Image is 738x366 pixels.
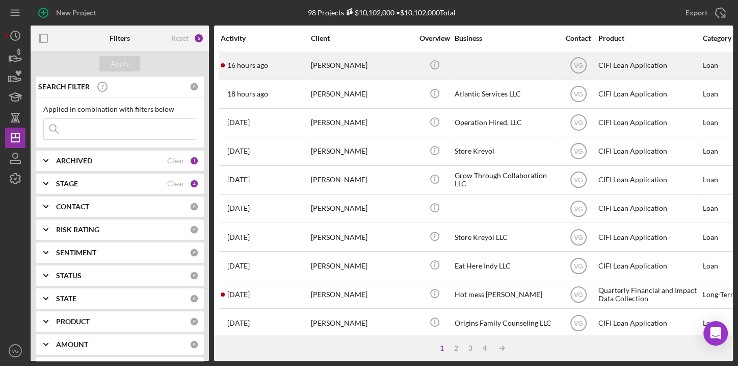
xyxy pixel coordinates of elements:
div: Reset [171,34,189,42]
div: CIFI Loan Application [598,309,700,336]
b: STATUS [56,272,82,280]
div: [PERSON_NAME] [311,252,413,279]
div: Applied in combination with filters below [43,105,196,113]
div: CIFI Loan Application [598,195,700,222]
div: [PERSON_NAME] [311,195,413,222]
time: 2025-09-11 15:06 [227,319,250,327]
div: 98 Projects • $10,102,000 Total [308,8,456,17]
time: 2025-09-25 03:43 [227,118,250,127]
div: 0 [190,294,199,303]
text: VG [574,91,583,98]
div: 4 [190,179,199,188]
b: AMOUNT [56,340,88,349]
div: Overview [415,34,454,42]
div: [PERSON_NAME] [311,166,413,193]
div: CIFI Loan Application [598,166,700,193]
button: Apply [99,56,140,71]
b: STATE [56,295,76,303]
b: RISK RATING [56,226,99,234]
div: 0 [190,340,199,349]
div: Operation Hired, LLC [455,109,557,136]
text: VG [574,119,583,127]
div: Grow Through Collaboration LLC [455,166,557,193]
div: Apply [111,56,129,71]
div: [PERSON_NAME] [311,52,413,79]
b: SEARCH FILTER [38,83,90,91]
div: [PERSON_NAME] [311,81,413,108]
div: [PERSON_NAME] [311,224,413,251]
b: SENTIMENT [56,249,96,257]
b: PRODUCT [56,318,90,326]
div: CIFI Loan Application [598,138,700,165]
text: VG [574,177,583,184]
div: Contact [559,34,597,42]
div: 0 [190,271,199,280]
div: Store Kreyol [455,138,557,165]
time: 2025-09-16 01:08 [227,262,250,270]
div: CIFI Loan Application [598,224,700,251]
div: $10,102,000 [344,8,394,17]
div: [PERSON_NAME] [311,109,413,136]
text: VG [574,262,583,270]
div: CIFI Loan Application [598,252,700,279]
div: Open Intercom Messenger [703,321,728,346]
div: Export [686,3,707,23]
time: 2025-09-24 19:17 [227,147,250,155]
div: Clear [167,180,184,188]
div: Product [598,34,700,42]
time: 2025-10-08 21:31 [227,61,268,69]
div: 1 [435,344,449,352]
div: Clear [167,157,184,165]
button: New Project [31,3,106,23]
div: Atlantic Services LLC [455,81,557,108]
div: 0 [190,317,199,326]
div: 5 [194,33,204,43]
b: CONTACT [56,203,89,211]
div: [PERSON_NAME] [311,138,413,165]
text: VG [574,62,583,69]
time: 2025-09-19 18:21 [227,233,250,241]
div: Quarterly Financial and Impact Data Collection [598,281,700,308]
text: VG [574,205,583,212]
div: [PERSON_NAME] [311,281,413,308]
div: Store Kreyol LLC [455,224,557,251]
div: CIFI Loan Application [598,81,700,108]
div: CIFI Loan Application [598,109,700,136]
text: VG [574,291,583,298]
div: 0 [190,82,199,91]
b: ARCHIVED [56,157,92,165]
time: 2025-09-23 19:56 [227,176,250,184]
time: 2025-09-15 14:16 [227,290,250,299]
text: VG [12,348,19,354]
time: 2025-10-08 19:25 [227,90,268,98]
div: Origins Family Counseling LLC [455,309,557,336]
div: Business [455,34,557,42]
b: STAGE [56,180,78,188]
div: 0 [190,248,199,257]
div: 1 [190,156,199,165]
div: 4 [478,344,492,352]
div: 2 [449,344,463,352]
div: CIFI Loan Application [598,52,700,79]
text: VG [574,234,583,241]
div: New Project [56,3,96,23]
button: Export [675,3,733,23]
div: Eat Here Indy LLC [455,252,557,279]
div: Activity [221,34,310,42]
text: VG [574,320,583,327]
div: 0 [190,225,199,234]
b: Filters [110,34,130,42]
div: Hot mess [PERSON_NAME] [455,281,557,308]
div: 3 [463,344,478,352]
button: VG [5,340,25,361]
div: 0 [190,202,199,211]
time: 2025-09-22 16:26 [227,204,250,212]
text: VG [574,148,583,155]
div: Client [311,34,413,42]
div: [PERSON_NAME] [311,309,413,336]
